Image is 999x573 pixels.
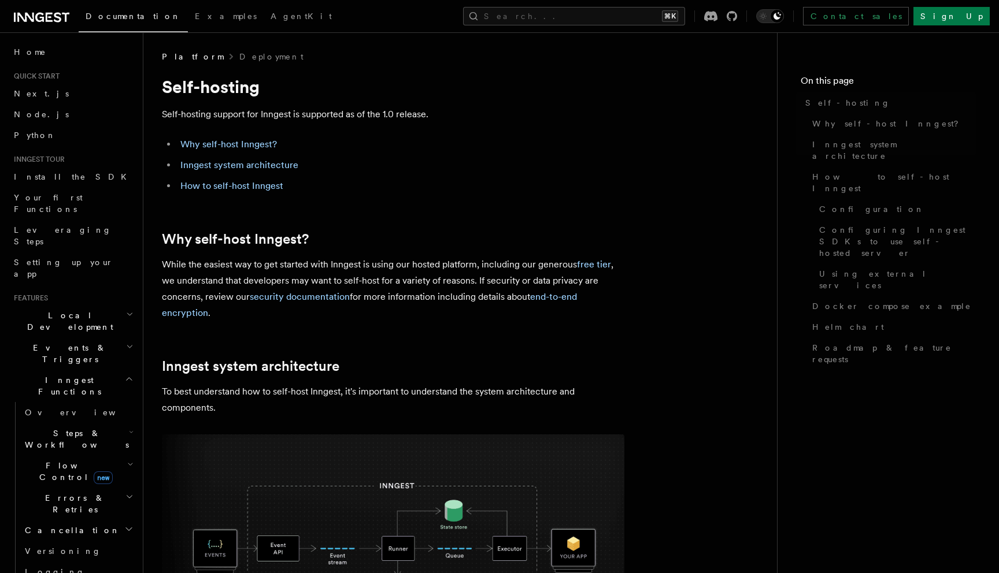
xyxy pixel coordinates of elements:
[801,92,976,113] a: Self-hosting
[812,139,976,162] span: Inngest system architecture
[14,258,113,278] span: Setting up your app
[162,51,223,62] span: Platform
[86,12,181,21] span: Documentation
[25,408,144,417] span: Overview
[812,342,976,365] span: Roadmap & feature requests
[14,225,112,246] span: Leveraging Steps
[14,131,56,140] span: Python
[20,520,136,541] button: Cancellation
[808,317,976,337] a: Helm chart
[9,374,125,397] span: Inngest Functions
[14,172,134,181] span: Install the SDK
[812,321,884,333] span: Helm chart
[812,300,971,312] span: Docker compose example
[9,219,136,252] a: Leveraging Steps
[180,180,283,191] a: How to self-host Inngest
[913,7,990,25] a: Sign Up
[188,3,264,31] a: Examples
[271,12,332,21] span: AgentKit
[756,9,784,23] button: Toggle dark mode
[819,203,924,215] span: Configuration
[162,358,339,374] a: Inngest system architecture
[9,310,126,333] span: Local Development
[577,259,611,270] a: free tier
[812,171,976,194] span: How to self-host Inngest
[14,46,46,58] span: Home
[463,7,685,25] button: Search...⌘K
[9,293,48,303] span: Features
[808,337,976,370] a: Roadmap & feature requests
[20,402,136,423] a: Overview
[180,159,298,170] a: Inngest system architecture
[801,74,976,92] h4: On this page
[195,12,257,21] span: Examples
[812,118,967,129] span: Why self-host Inngest?
[9,42,136,62] a: Home
[9,305,136,337] button: Local Development
[9,72,60,81] span: Quick start
[9,155,65,164] span: Inngest tour
[20,423,136,455] button: Steps & Workflows
[9,187,136,219] a: Your first Functions
[162,384,624,416] p: To best understand how to self-host Inngest, it's important to understand the system architecture...
[250,291,350,302] a: security documentation
[20,492,125,515] span: Errors & Retries
[9,252,136,284] a: Setting up your app
[20,488,136,520] button: Errors & Retries
[20,455,136,488] button: Flow Controlnew
[808,134,976,166] a: Inngest system architecture
[162,231,309,247] a: Why self-host Inngest?
[9,83,136,104] a: Next.js
[808,166,976,199] a: How to self-host Inngest
[808,113,976,134] a: Why self-host Inngest?
[14,89,69,98] span: Next.js
[819,268,976,291] span: Using external services
[264,3,339,31] a: AgentKit
[815,199,976,219] a: Configuration
[162,256,624,321] p: While the easiest way to get started with Inngest is using our hosted platform, including our gen...
[9,166,136,187] a: Install the SDK
[20,524,120,536] span: Cancellation
[20,460,127,483] span: Flow Control
[9,337,136,370] button: Events & Triggers
[9,370,136,402] button: Inngest Functions
[9,342,126,365] span: Events & Triggers
[819,224,976,259] span: Configuring Inngest SDKs to use self-hosted server
[662,10,678,22] kbd: ⌘K
[25,546,101,556] span: Versioning
[162,106,624,122] p: Self-hosting support for Inngest is supported as of the 1.0 release.
[815,219,976,263] a: Configuring Inngest SDKs to use self-hosted server
[180,139,277,150] a: Why self-host Inngest?
[20,541,136,561] a: Versioning
[20,427,129,451] span: Steps & Workflows
[162,76,624,97] h1: Self-hosting
[9,125,136,146] a: Python
[14,193,83,214] span: Your first Functions
[14,110,69,119] span: Node.js
[94,471,113,484] span: new
[9,104,136,125] a: Node.js
[239,51,304,62] a: Deployment
[808,296,976,317] a: Docker compose example
[803,7,909,25] a: Contact sales
[805,97,890,109] span: Self-hosting
[815,263,976,296] a: Using external services
[79,3,188,32] a: Documentation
